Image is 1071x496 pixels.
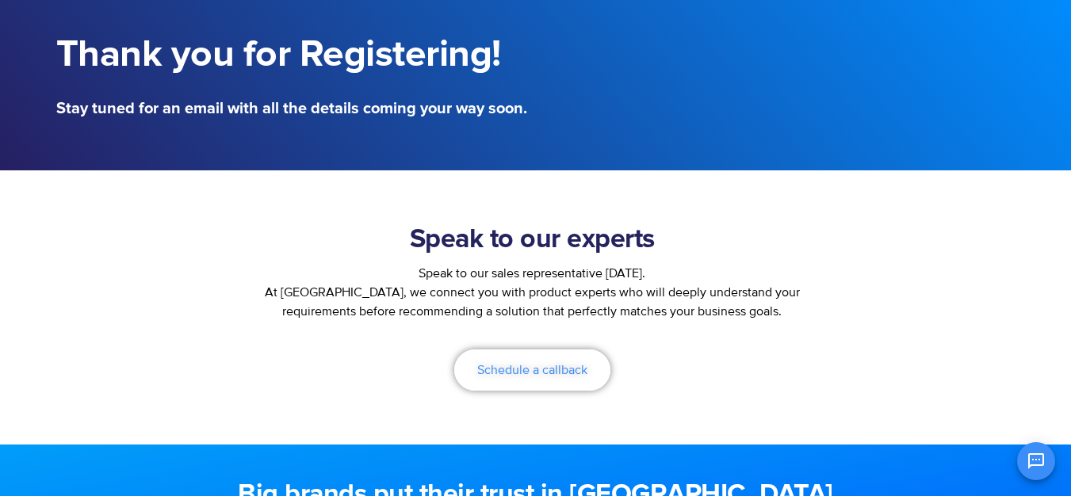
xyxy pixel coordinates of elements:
button: Open chat [1017,442,1055,480]
p: At [GEOGRAPHIC_DATA], we connect you with product experts who will deeply understand your require... [251,283,814,321]
div: Speak to our sales representative [DATE]. [251,264,814,283]
a: Schedule a callback [454,349,610,391]
h5: Stay tuned for an email with all the details coming your way soon. [56,101,528,116]
h2: Speak to our experts [251,224,814,256]
h1: Thank you for Registering! [56,33,528,77]
span: Schedule a callback [477,364,587,376]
